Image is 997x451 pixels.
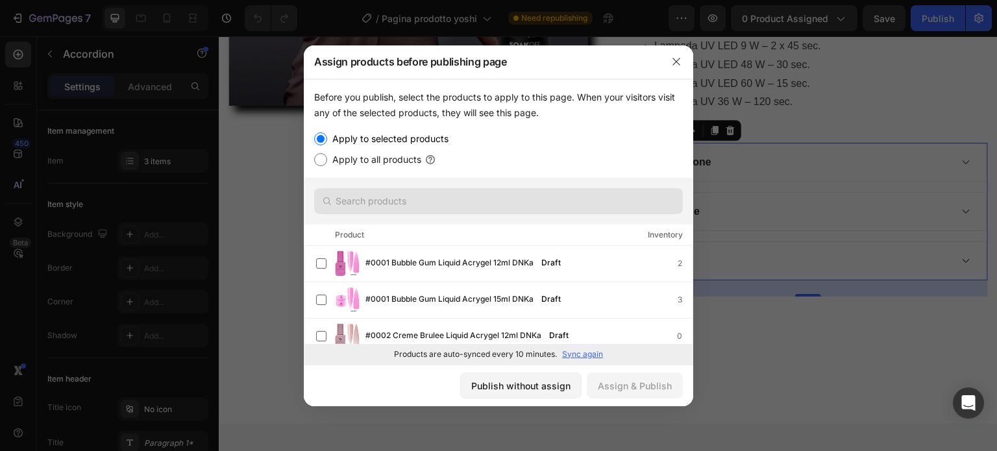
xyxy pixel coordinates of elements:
span: Lampada UV LED 9 W – 2 x 45 sec. [436,4,602,15]
div: Accordion [426,88,469,100]
div: Draft [536,256,566,269]
div: Publish without assign [471,379,571,393]
div: Open Intercom Messenger [953,387,984,419]
span: Lampada UV 36 W – 120 sec. [436,60,574,71]
p: Products are auto-synced every 10 minutes. [394,348,557,360]
button: Assign & Publish [587,372,683,398]
span: #0001 Bubble Gum Liquid Acrygel 12ml DNKa [365,256,534,271]
button: Publish without assign [460,372,582,398]
span: Lampada UV LED 60 W – 15 sec. [436,42,591,53]
label: Apply to selected products [327,131,449,147]
div: Assign products before publishing page [304,45,659,79]
div: Product [335,228,364,241]
div: Assign & Publish [598,379,672,393]
div: 3 [678,293,693,306]
div: 0 [677,330,693,343]
span: Lampada UV LED 48 W – 30 sec. [436,23,591,34]
input: Search products [314,188,683,214]
div: Draft [536,293,566,306]
p: Sync again [562,348,603,360]
div: Before you publish, select the products to apply to this page. When your visitors visit any of th... [314,90,683,121]
span: #0002 Creme Brulee Liquid Acrygel 12ml DNKa [365,329,541,343]
img: product-img [334,250,360,276]
div: 2 [678,257,693,270]
label: Apply to all products [327,152,421,167]
img: product-img [334,287,360,313]
img: product-img [334,323,360,349]
span: #0001 Bubble Gum Liquid Acrygel 15ml DNKa [365,293,534,307]
div: /> [304,79,693,365]
div: Inventory [648,228,683,241]
p: INCI [428,217,449,232]
p: Applicazione [428,118,493,134]
p: Rimozione [428,167,481,183]
div: Draft [544,329,574,342]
